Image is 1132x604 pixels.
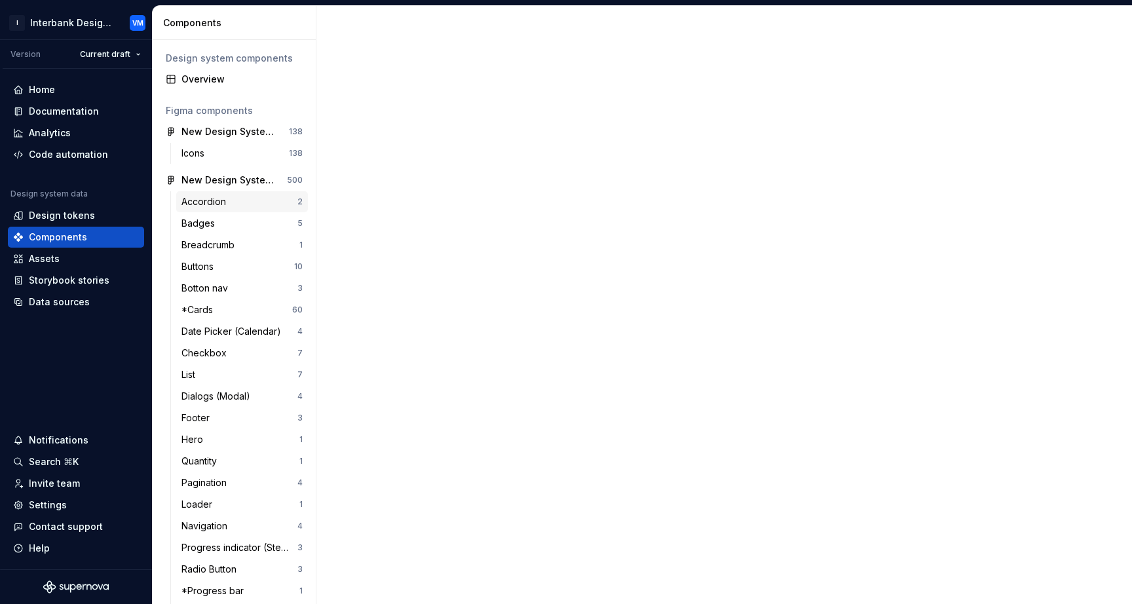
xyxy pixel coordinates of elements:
[181,217,220,230] div: Badges
[29,499,67,512] div: Settings
[8,101,144,122] a: Documentation
[294,261,303,272] div: 10
[10,49,41,60] div: Version
[287,175,303,185] div: 500
[297,521,303,531] div: 4
[29,105,99,118] div: Documentation
[29,434,88,447] div: Notifications
[181,455,222,468] div: Quantity
[297,413,303,423] div: 3
[43,580,109,594] svg: Supernova Logo
[8,227,144,248] a: Components
[176,235,308,255] a: Breadcrumb1
[8,123,144,143] a: Analytics
[166,52,303,65] div: Design system components
[299,586,303,596] div: 1
[181,433,208,446] div: Hero
[80,49,130,60] span: Current draft
[181,195,231,208] div: Accordion
[181,476,232,489] div: Pagination
[176,580,308,601] a: *Progress bar1
[176,256,308,277] a: Buttons10
[8,451,144,472] button: Search ⌘K
[9,15,25,31] div: I
[8,270,144,291] a: Storybook stories
[176,537,308,558] a: Progress indicator (Stepper)3
[292,305,303,315] div: 60
[176,321,308,342] a: Date Picker (Calendar)4
[181,411,215,425] div: Footer
[181,125,279,138] div: New Design System Manager - Icons
[176,278,308,299] a: Botton nav3
[166,104,303,117] div: Figma components
[297,542,303,553] div: 3
[181,282,233,295] div: Botton nav
[176,472,308,493] a: Pagination4
[29,126,71,140] div: Analytics
[8,495,144,516] a: Settings
[176,213,308,234] a: Badges5
[176,407,308,428] a: Footer3
[181,563,242,576] div: Radio Button
[29,477,80,490] div: Invite team
[8,205,144,226] a: Design tokens
[3,9,149,37] button: IInterbank Design SystemVM
[181,303,218,316] div: *Cards
[29,520,103,533] div: Contact support
[8,516,144,537] button: Contact support
[297,218,303,229] div: 5
[289,148,303,159] div: 138
[181,174,279,187] div: New Design System Manager Interbank
[30,16,114,29] div: Interbank Design System
[299,456,303,466] div: 1
[160,121,308,142] a: New Design System Manager - Icons138
[29,274,109,287] div: Storybook stories
[181,325,286,338] div: Date Picker (Calendar)
[176,494,308,515] a: Loader1
[10,189,88,199] div: Design system data
[176,364,308,385] a: List7
[181,147,210,160] div: Icons
[29,83,55,96] div: Home
[181,498,217,511] div: Loader
[297,326,303,337] div: 4
[160,170,308,191] a: New Design System Manager Interbank500
[181,73,303,86] div: Overview
[181,238,240,252] div: Breadcrumb
[297,478,303,488] div: 4
[297,369,303,380] div: 7
[29,148,108,161] div: Code automation
[176,343,308,364] a: Checkbox7
[289,126,303,137] div: 138
[299,434,303,445] div: 1
[8,79,144,100] a: Home
[297,564,303,575] div: 3
[29,455,79,468] div: Search ⌘K
[8,292,144,312] a: Data sources
[297,391,303,402] div: 4
[299,499,303,510] div: 1
[29,295,90,309] div: Data sources
[181,519,233,533] div: Navigation
[176,191,308,212] a: Accordion2
[176,451,308,472] a: Quantity1
[176,429,308,450] a: Hero1
[297,348,303,358] div: 7
[297,283,303,293] div: 3
[297,197,303,207] div: 2
[163,16,311,29] div: Components
[8,473,144,494] a: Invite team
[132,18,143,28] div: VM
[176,516,308,537] a: Navigation4
[176,559,308,580] a: Radio Button3
[29,252,60,265] div: Assets
[181,584,249,597] div: *Progress bar
[176,299,308,320] a: *Cards60
[181,390,255,403] div: Dialogs (Modal)
[181,260,219,273] div: Buttons
[299,240,303,250] div: 1
[181,541,297,554] div: Progress indicator (Stepper)
[181,347,232,360] div: Checkbox
[176,143,308,164] a: Icons138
